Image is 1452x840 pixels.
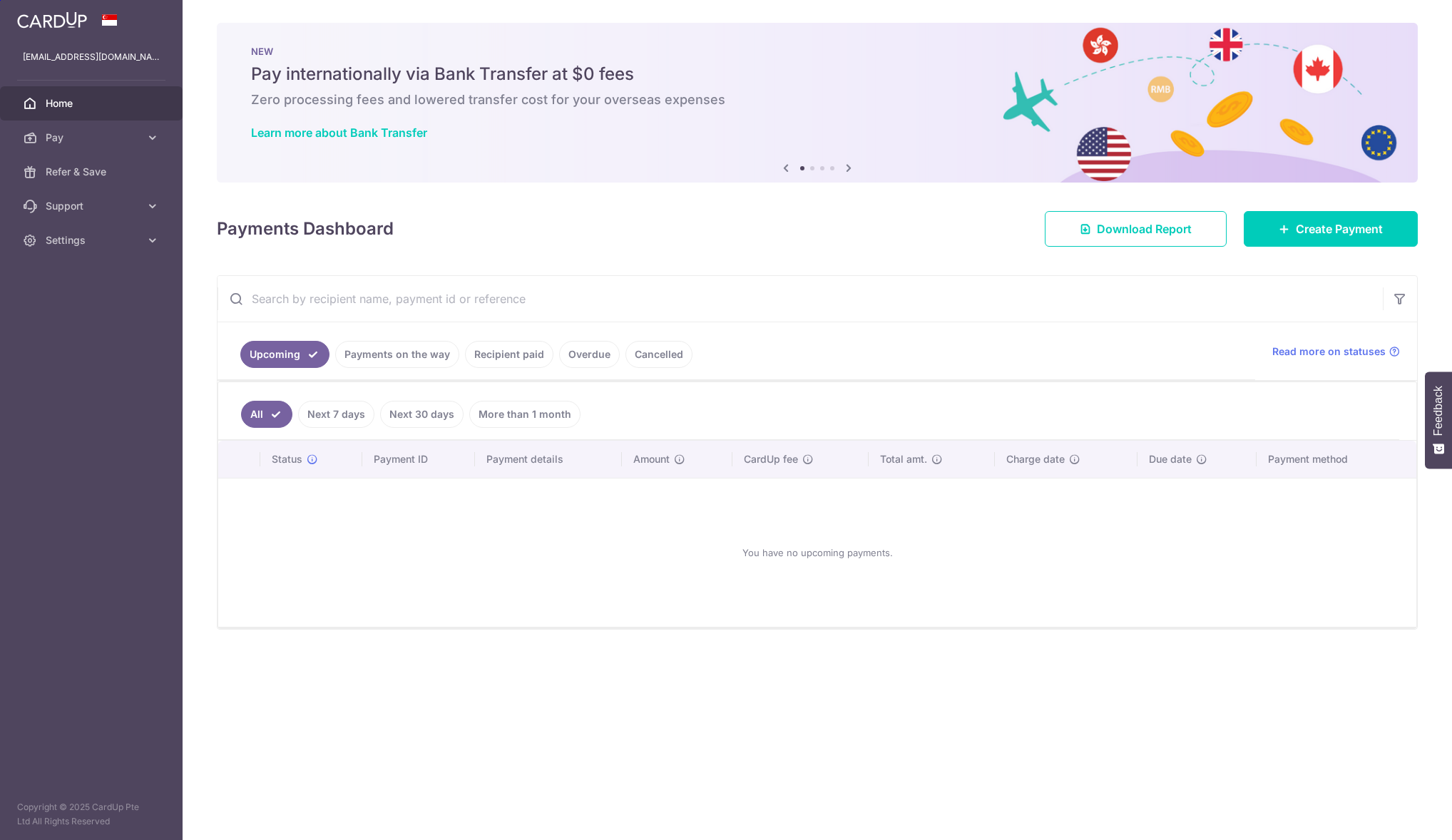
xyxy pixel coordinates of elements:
span: Home [46,96,140,111]
th: Payment ID [362,441,476,478]
span: CardUp fee [744,452,798,466]
th: Payment method [1257,441,1416,478]
span: Pay [46,130,140,145]
button: Feedback - Show survey [1425,372,1452,468]
span: Total amt. [880,452,927,466]
div: You have no upcoming payments. [235,490,1399,615]
a: Overdue [559,341,620,368]
p: [EMAIL_ADDRESS][DOMAIN_NAME] [23,50,160,64]
a: Read more on statuses [1272,344,1400,359]
a: Upcoming [240,341,329,368]
span: Amount [633,452,670,466]
span: Charge date [1006,452,1065,466]
a: Next 30 days [380,401,464,428]
span: Create Payment [1296,220,1383,237]
a: All [241,401,292,428]
h4: Payments Dashboard [217,216,394,242]
a: Payments on the way [335,341,459,368]
a: Download Report [1045,211,1227,247]
h5: Pay internationally via Bank Transfer at $0 fees [251,63,1384,86]
p: NEW [251,46,1384,57]
span: Settings [46,233,140,247]
span: Refer & Save [46,165,140,179]
img: Bank transfer banner [217,23,1418,183]
span: Read more on statuses [1272,344,1386,359]
span: Support [46,199,140,213]
input: Search by recipient name, payment id or reference [218,276,1383,322]
th: Payment details [475,441,622,478]
span: Download Report [1097,220,1192,237]
a: Next 7 days [298,401,374,428]
a: More than 1 month [469,401,581,428]
img: CardUp [17,11,87,29]
h6: Zero processing fees and lowered transfer cost for your overseas expenses [251,91,1384,108]
a: Create Payment [1244,211,1418,247]
span: Due date [1149,452,1192,466]
a: Learn more about Bank Transfer [251,126,427,140]
a: Recipient paid [465,341,553,368]
a: Cancelled [625,341,692,368]
span: Feedback [1432,386,1445,436]
span: Status [272,452,302,466]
